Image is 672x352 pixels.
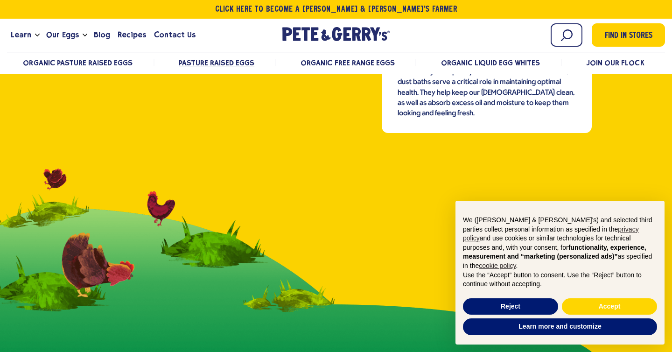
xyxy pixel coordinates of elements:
p: We ([PERSON_NAME] & [PERSON_NAME]'s) and selected third parties collect personal information as s... [463,216,657,271]
a: cookie policy [479,262,516,269]
a: Join Our Flock [586,58,644,67]
a: Organic Pasture Raised Eggs [23,58,133,67]
input: Search [551,23,582,47]
button: Open the dropdown menu for Learn [35,34,40,37]
a: Pasture Raised Eggs [179,58,254,67]
span: Blog [94,29,110,41]
button: Open the dropdown menu for Our Eggs [83,34,87,37]
button: Reject [463,298,558,315]
button: Accept [562,298,657,315]
span: Our Eggs [46,29,79,41]
a: Learn [7,22,35,48]
a: Recipes [114,22,150,48]
span: Contact Us [154,29,196,41]
a: Organic Liquid Egg Whites [441,58,540,67]
button: Learn more and customize [463,318,657,335]
a: Organic Free Range Eggs [301,58,394,67]
a: Find in Stores [592,23,665,47]
a: Blog [90,22,114,48]
span: Learn [11,29,31,41]
span: Recipes [118,29,146,41]
a: Contact Us [150,22,199,48]
nav: desktop product menu [7,52,665,72]
a: Our Eggs [42,22,83,48]
span: Find in Stores [605,30,652,42]
p: Use the “Accept” button to consent. Use the “Reject” button to continue without accepting. [463,271,657,289]
p: More than just a spa day ritual for these self-care divas, dust baths serve a critical role in ma... [398,67,576,119]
